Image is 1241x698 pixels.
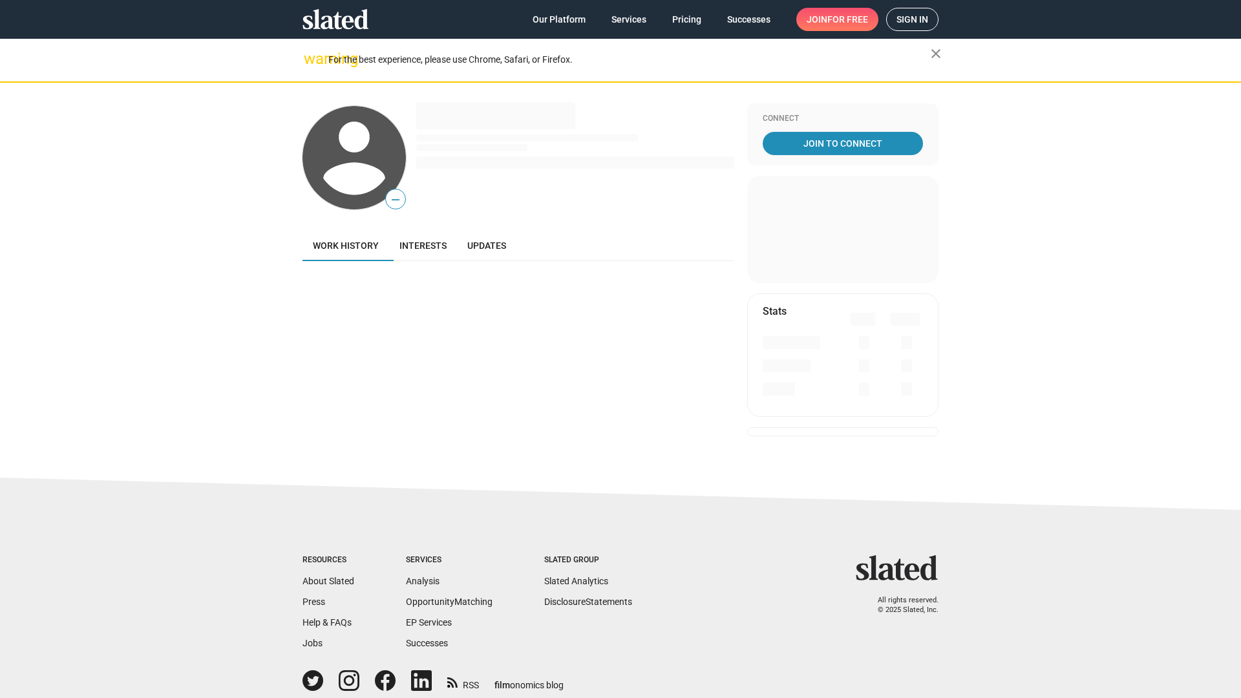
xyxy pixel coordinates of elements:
div: Services [406,555,493,566]
a: Updates [457,230,516,261]
div: For the best experience, please use Chrome, Safari, or Firefox. [328,51,931,69]
a: Sign in [886,8,939,31]
a: Help & FAQs [302,617,352,628]
a: Slated Analytics [544,576,608,586]
mat-icon: close [928,46,944,61]
a: Press [302,597,325,607]
span: Join [807,8,868,31]
span: Sign in [896,8,928,30]
a: EP Services [406,617,452,628]
a: OpportunityMatching [406,597,493,607]
mat-card-title: Stats [763,304,787,318]
a: Jobs [302,638,323,648]
mat-icon: warning [304,51,319,67]
span: Interests [399,240,447,251]
span: Updates [467,240,506,251]
a: Our Platform [522,8,596,31]
a: Successes [717,8,781,31]
a: About Slated [302,576,354,586]
a: Pricing [662,8,712,31]
span: Successes [727,8,770,31]
p: All rights reserved. © 2025 Slated, Inc. [864,596,939,615]
a: Successes [406,638,448,648]
a: RSS [447,672,479,692]
a: Work history [302,230,389,261]
span: Join To Connect [765,132,920,155]
span: Work history [313,240,379,251]
a: DisclosureStatements [544,597,632,607]
span: Pricing [672,8,701,31]
span: for free [827,8,868,31]
span: Our Platform [533,8,586,31]
div: Resources [302,555,354,566]
a: Join To Connect [763,132,923,155]
a: Joinfor free [796,8,878,31]
span: Services [611,8,646,31]
div: Slated Group [544,555,632,566]
a: Interests [389,230,457,261]
span: — [386,191,405,208]
a: Services [601,8,657,31]
a: filmonomics blog [494,669,564,692]
a: Analysis [406,576,440,586]
span: film [494,680,510,690]
div: Connect [763,114,923,124]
